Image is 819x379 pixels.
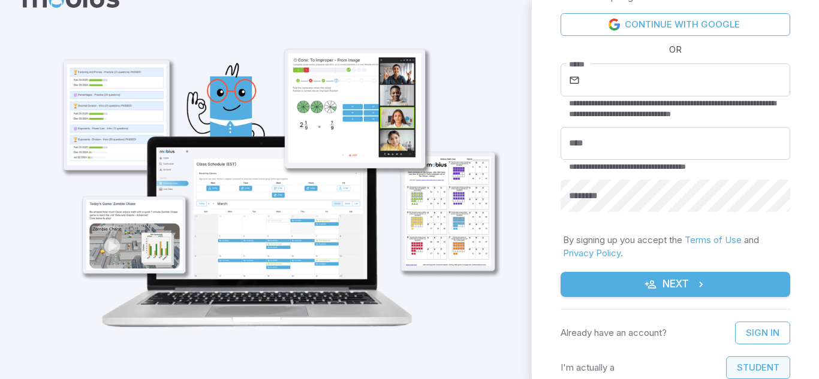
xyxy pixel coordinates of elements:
[561,13,790,36] a: Continue with Google
[561,361,615,374] p: I'm actually a
[726,356,790,379] button: Student
[666,43,685,56] span: OR
[685,234,742,245] a: Terms of Use
[561,272,790,297] button: Next
[561,326,667,339] p: Already have an account?
[563,247,621,259] a: Privacy Policy
[735,322,790,344] a: Sign In
[563,234,788,260] p: By signing up you accept the and .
